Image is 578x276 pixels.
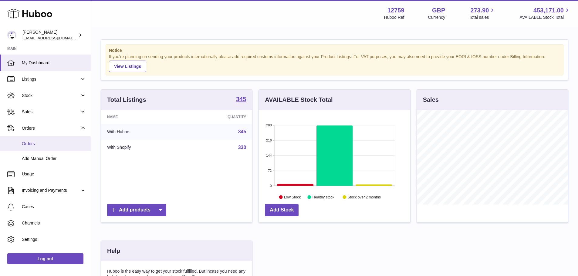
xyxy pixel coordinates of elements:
[7,253,83,264] a: Log out
[22,237,86,242] span: Settings
[265,96,333,104] h3: AVAILABLE Stock Total
[22,76,80,82] span: Listings
[101,110,183,124] th: Name
[284,195,301,199] text: Low Stock
[107,204,166,216] a: Add products
[22,171,86,177] span: Usage
[22,109,80,115] span: Sales
[266,154,272,157] text: 144
[469,15,496,20] span: Total sales
[238,129,246,134] a: 345
[423,96,439,104] h3: Sales
[109,48,560,53] strong: Notice
[22,156,86,161] span: Add Manual Order
[183,110,252,124] th: Quantity
[470,6,489,15] span: 273.90
[428,15,445,20] div: Currency
[22,93,80,98] span: Stock
[22,220,86,226] span: Channels
[313,195,335,199] text: Healthy stock
[22,188,80,193] span: Invoicing and Payments
[432,6,445,15] strong: GBP
[348,195,381,199] text: Stock over 2 months
[107,247,120,255] h3: Help
[101,140,183,155] td: With Shopify
[236,96,246,102] strong: 345
[22,60,86,66] span: My Dashboard
[22,35,89,40] span: [EMAIL_ADDRESS][DOMAIN_NAME]
[387,6,404,15] strong: 12759
[268,169,272,172] text: 72
[107,96,146,104] h3: Total Listings
[238,145,246,150] a: 330
[384,15,404,20] div: Huboo Ref
[270,184,272,188] text: 0
[7,31,16,40] img: internalAdmin-12759@internal.huboo.com
[265,204,299,216] a: Add Stock
[469,6,496,20] a: 273.90 Total sales
[22,29,77,41] div: [PERSON_NAME]
[22,204,86,210] span: Cases
[109,54,560,72] div: If you're planning on sending your products internationally please add required customs informati...
[533,6,564,15] span: 453,171.00
[519,6,571,20] a: 453,171.00 AVAILABLE Stock Total
[519,15,571,20] span: AVAILABLE Stock Total
[101,124,183,140] td: With Huboo
[22,125,80,131] span: Orders
[236,96,246,103] a: 345
[266,123,272,127] text: 288
[109,61,146,72] a: View Listings
[266,138,272,142] text: 216
[22,141,86,147] span: Orders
